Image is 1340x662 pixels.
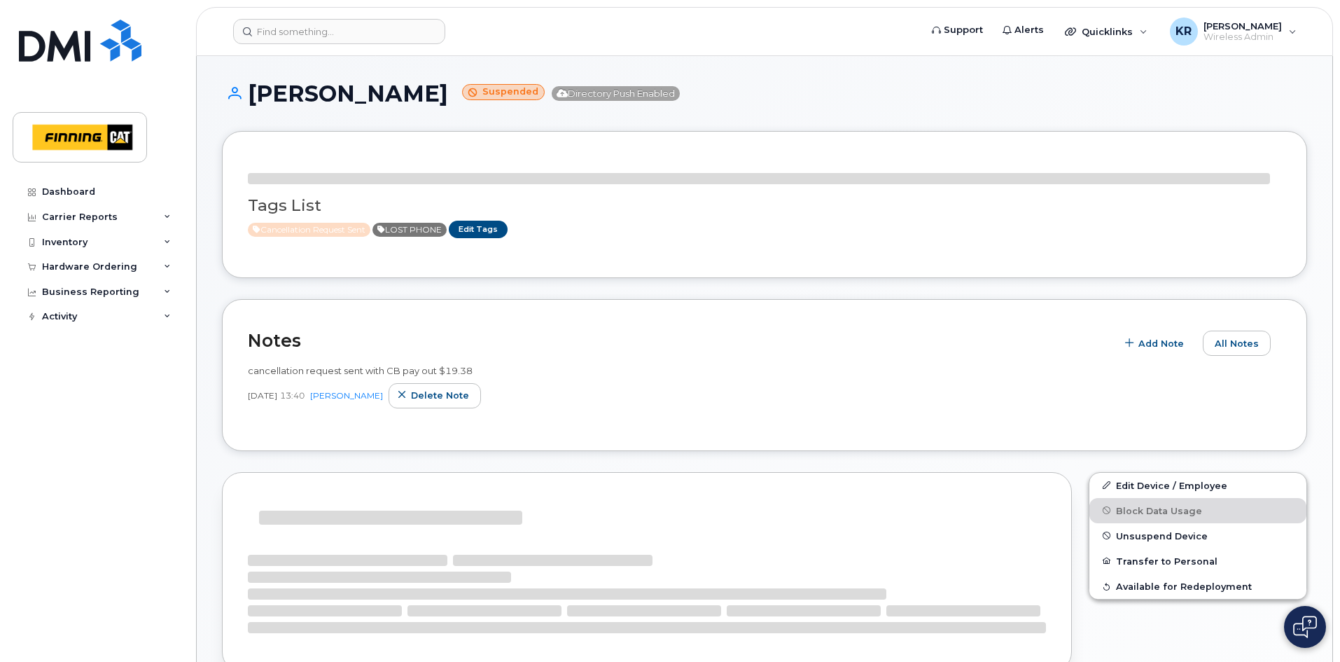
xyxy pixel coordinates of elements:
button: Available for Redeployment [1089,574,1306,599]
h2: Notes [248,330,1109,351]
span: Add Note [1138,337,1184,350]
span: [DATE] [248,389,277,401]
a: Edit Tags [449,221,508,238]
a: Edit Device / Employee [1089,473,1306,498]
h1: [PERSON_NAME] [222,81,1307,106]
h3: Tags List [248,197,1281,214]
span: Active [248,223,370,237]
button: Delete note [389,383,481,408]
span: Unsuspend Device [1116,530,1208,541]
span: Directory Push Enabled [552,86,680,101]
span: Active [372,223,447,237]
a: [PERSON_NAME] [310,390,383,401]
span: 13:40 [280,389,305,401]
span: cancellation request sent with CB pay out $19.38 [248,365,473,376]
img: Open chat [1293,616,1317,638]
button: Unsuspend Device [1089,523,1306,549]
span: Available for Redeployment [1116,581,1252,592]
button: Add Note [1116,331,1196,356]
small: Suspended [462,84,545,100]
button: Transfer to Personal [1089,549,1306,574]
span: All Notes [1215,337,1259,350]
button: All Notes [1203,331,1271,356]
span: Delete note [411,389,469,402]
button: Block Data Usage [1089,498,1306,523]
